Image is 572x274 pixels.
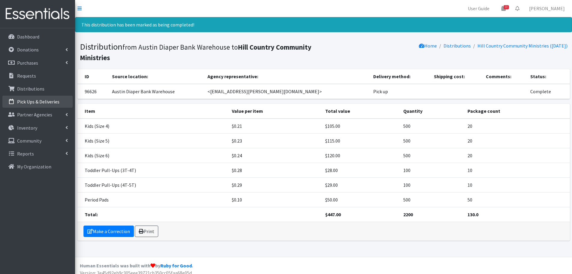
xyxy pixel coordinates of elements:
td: 96626 [77,84,109,99]
a: Inventory [2,122,73,134]
a: Make a Correction [83,226,134,237]
td: $0.28 [228,163,322,178]
p: Inventory [17,125,37,131]
th: Item [77,104,228,119]
p: My Organization [17,164,51,170]
td: $105.00 [322,119,400,134]
p: Community [17,138,41,144]
a: Print [135,226,158,237]
td: Kids (Size 6) [77,148,228,163]
td: Complete [527,84,570,99]
td: $0.29 [228,178,322,192]
a: Ruby for Good [160,263,192,269]
strong: 2200 [403,211,413,217]
th: ID [77,69,109,84]
th: Package count [464,104,570,119]
strong: 130.0 [468,211,478,217]
td: Toddler Pull-Ups (4T-5T) [77,178,228,192]
strong: $447.00 [325,211,341,217]
th: Total value [322,104,400,119]
a: Dashboard [2,31,73,43]
a: Hill Country Community Ministries ([DATE]) [477,43,567,49]
a: Distributions [443,43,471,49]
td: 20 [464,119,570,134]
th: Delivery method: [370,69,430,84]
a: Requests [2,70,73,82]
td: Toddler Pull-Ups (3T-4T) [77,163,228,178]
td: <[EMAIL_ADDRESS][PERSON_NAME][DOMAIN_NAME]> [204,84,370,99]
td: $0.10 [228,192,322,207]
p: Donations [17,47,39,53]
td: 100 [400,163,464,178]
td: $115.00 [322,134,400,148]
td: 500 [400,192,464,207]
td: Period Pads [77,192,228,207]
th: Value per item [228,104,322,119]
p: Reports [17,151,34,157]
small: from Austin Diaper Bank Warehouse to [80,43,311,62]
th: Comments: [482,69,527,84]
a: Purchases [2,57,73,69]
a: Distributions [2,83,73,95]
div: This distribution has been marked as being completed! [75,17,572,32]
a: User Guide [463,2,494,14]
b: Hill Country Community Ministries [80,43,311,62]
a: Reports [2,148,73,160]
p: Requests [17,73,36,79]
td: Austin Diaper Bank Warehouse [108,84,204,99]
span: 10 [504,5,509,9]
p: Distributions [17,86,44,92]
td: 50 [464,192,570,207]
td: 20 [464,134,570,148]
td: 10 [464,163,570,178]
th: Quantity [400,104,464,119]
a: Pick Ups & Deliveries [2,96,73,108]
td: 100 [400,178,464,192]
td: Kids (Size 5) [77,134,228,148]
td: Pick up [370,84,430,99]
td: $29.00 [322,178,400,192]
th: Status: [527,69,570,84]
p: Pick Ups & Deliveries [17,99,59,105]
p: Partner Agencies [17,112,52,118]
td: $0.23 [228,134,322,148]
h1: Distribution [80,42,322,62]
th: Source location: [108,69,204,84]
td: 500 [400,148,464,163]
p: Dashboard [17,34,39,40]
td: 20 [464,148,570,163]
strong: Human Essentials was built with by . [80,263,193,269]
a: Partner Agencies [2,109,73,121]
th: Agency representative: [204,69,370,84]
td: 500 [400,119,464,134]
p: Purchases [17,60,38,66]
td: $50.00 [322,192,400,207]
td: $0.21 [228,119,322,134]
a: Community [2,135,73,147]
a: Donations [2,44,73,56]
th: Shipping cost: [430,69,482,84]
a: My Organization [2,161,73,173]
td: 10 [464,178,570,192]
td: $120.00 [322,148,400,163]
td: $28.00 [322,163,400,178]
td: 500 [400,134,464,148]
a: Home [419,43,437,49]
img: HumanEssentials [2,4,73,24]
a: 10 [497,2,510,14]
td: $0.24 [228,148,322,163]
a: [PERSON_NAME] [524,2,570,14]
strong: Total: [85,211,98,217]
td: Kids (Size 4) [77,119,228,134]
